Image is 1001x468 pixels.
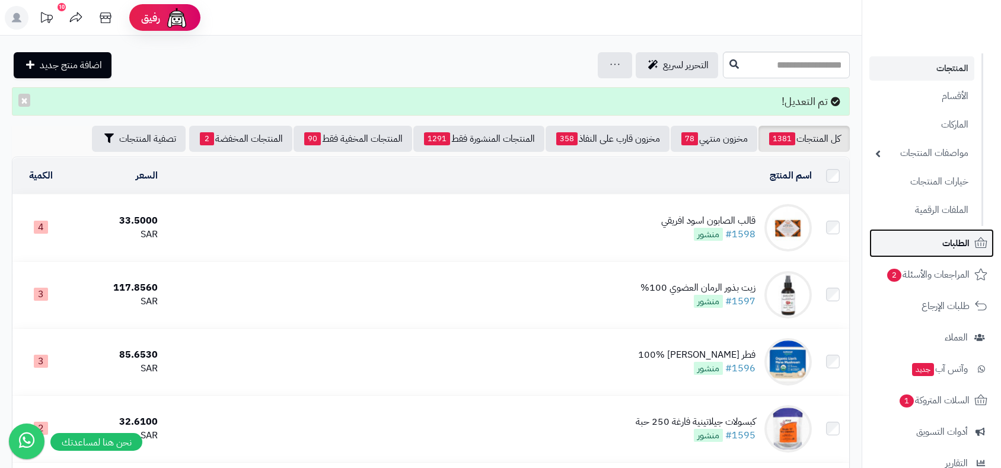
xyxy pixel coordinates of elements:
[911,361,968,377] span: وآتس آب
[869,141,974,166] a: مواصفات المنتجات
[34,355,48,368] span: 3
[681,132,698,145] span: 78
[900,394,914,407] span: 1
[887,269,901,282] span: 2
[764,204,812,251] img: قالب الصابون اسود افريقي
[869,418,994,446] a: أدوات التسويق
[869,292,994,320] a: طلبات الإرجاع
[34,422,48,435] span: 2
[671,126,757,152] a: مخزون منتهي78
[413,126,544,152] a: المنتجات المنشورة فقط1291
[661,214,755,228] div: قالب الصابون اسود افريقي
[886,266,970,283] span: المراجعات والأسئلة
[869,84,974,109] a: الأقسام
[769,132,795,145] span: 1381
[869,56,974,81] a: المنتجات
[869,386,994,415] a: السلات المتروكة1
[74,429,157,442] div: SAR
[636,52,718,78] a: التحرير لسريع
[945,329,968,346] span: العملاء
[922,298,970,314] span: طلبات الإرجاع
[92,126,186,152] button: تصفية المنتجات
[74,415,157,429] div: 32.6100
[34,288,48,301] span: 3
[920,32,990,57] img: logo-2.png
[916,424,968,440] span: أدوات التسويق
[694,362,723,375] span: منشور
[942,235,970,251] span: الطلبات
[136,168,158,183] a: السعر
[764,338,812,386] img: فطر عرف الاسد العضوي 100%
[869,323,994,352] a: العملاء
[304,132,321,145] span: 90
[546,126,670,152] a: مخزون قارب على النفاذ358
[18,94,30,107] button: ×
[694,429,723,442] span: منشور
[694,295,723,308] span: منشور
[119,132,176,146] span: تصفية المنتجات
[74,228,157,241] div: SAR
[758,126,850,152] a: كل المنتجات1381
[74,295,157,308] div: SAR
[294,126,412,152] a: المنتجات المخفية فقط90
[725,361,755,375] a: #1596
[725,294,755,308] a: #1597
[424,132,450,145] span: 1291
[869,112,974,138] a: الماركات
[74,362,157,375] div: SAR
[74,214,157,228] div: 33.5000
[694,228,723,241] span: منشور
[869,229,994,257] a: الطلبات
[636,415,755,429] div: كبسولات جيلاتينية فارغة 250 حبة
[764,405,812,453] img: كبسولات جيلاتينية فارغة 250 حبة
[34,221,48,234] span: 4
[869,198,974,223] a: الملفات الرقمية
[189,126,292,152] a: المنتجات المخفضة2
[74,281,157,295] div: 117.8560
[165,6,189,30] img: ai-face.png
[869,260,994,289] a: المراجعات والأسئلة2
[898,392,970,409] span: السلات المتروكة
[74,348,157,362] div: 85.6530
[912,363,934,376] span: جديد
[556,132,578,145] span: 358
[141,11,160,25] span: رفيق
[869,355,994,383] a: وآتس آبجديد
[869,169,974,195] a: خيارات المنتجات
[663,58,709,72] span: التحرير لسريع
[29,168,53,183] a: الكمية
[31,6,61,33] a: تحديثات المنصة
[40,58,102,72] span: اضافة منتج جديد
[200,132,214,145] span: 2
[725,428,755,442] a: #1595
[725,227,755,241] a: #1598
[770,168,812,183] a: اسم المنتج
[764,271,812,319] img: زيت بذور الرمان العضوي 100%
[12,87,850,116] div: تم التعديل!
[640,281,755,295] div: زيت بذور الرمان العضوي 100%
[638,348,755,362] div: فطر [PERSON_NAME] 100%
[14,52,111,78] a: اضافة منتج جديد
[58,3,66,11] div: 10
